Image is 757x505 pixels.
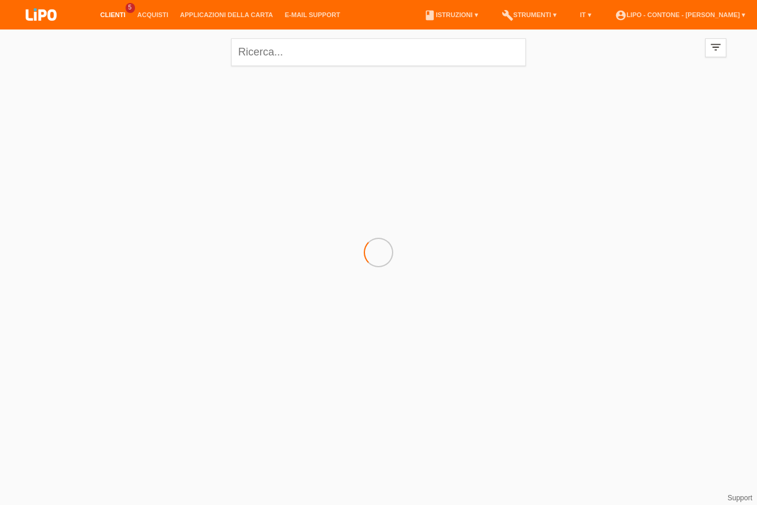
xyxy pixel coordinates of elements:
a: Acquisti [131,11,175,18]
a: buildStrumenti ▾ [496,11,562,18]
a: IT ▾ [574,11,597,18]
a: Support [728,494,752,502]
a: E-mail Support [279,11,346,18]
a: account_circleLIPO - Contone - [PERSON_NAME] ▾ [609,11,751,18]
input: Ricerca... [231,38,526,66]
i: book [424,9,436,21]
i: account_circle [615,9,627,21]
span: 5 [126,3,135,13]
a: bookIstruzioni ▾ [418,11,483,18]
i: build [502,9,514,21]
a: Clienti [94,11,131,18]
a: LIPO pay [12,24,71,33]
a: Applicazioni della carta [174,11,279,18]
i: filter_list [709,41,722,54]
